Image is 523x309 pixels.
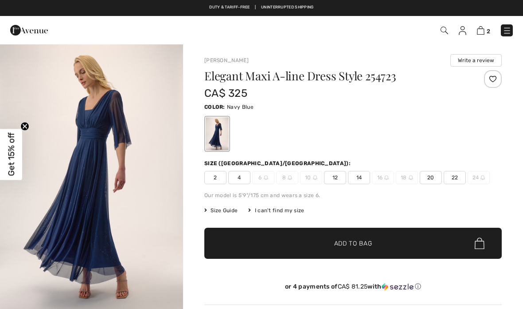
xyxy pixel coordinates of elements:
span: 6 [252,171,274,184]
a: Duty & tariff-free | Uninterrupted shipping [209,5,313,9]
div: Navy Blue [206,117,229,151]
span: CA$ 81.25 [338,283,368,290]
img: ring-m.svg [288,175,292,180]
h1: Elegant Maxi A-line Dress Style 254723 [204,70,452,82]
span: Size Guide [204,206,238,214]
span: Color: [204,104,225,110]
button: Write a review [450,54,502,67]
img: Sezzle [382,283,414,291]
div: Size ([GEOGRAPHIC_DATA]/[GEOGRAPHIC_DATA]): [204,159,352,167]
span: Get 15% off [6,133,16,176]
a: 2 [477,25,490,36]
span: 24 [468,171,490,184]
span: CA$ 325 [204,87,247,99]
span: 2 [487,28,490,35]
span: 2 [204,171,226,184]
img: ring-m.svg [480,175,485,180]
img: Shopping Bag [477,26,484,35]
div: or 4 payments ofCA$ 81.25withSezzle Click to learn more about Sezzle [204,283,502,294]
button: Add to Bag [204,228,502,259]
img: 1ère Avenue [10,21,48,39]
span: 16 [372,171,394,184]
span: Add to Bag [334,239,372,248]
img: ring-m.svg [264,175,268,180]
span: 8 [276,171,298,184]
img: ring-m.svg [384,175,389,180]
span: 14 [348,171,370,184]
img: Menu [503,26,511,35]
button: Close teaser [20,122,29,131]
img: ring-m.svg [409,175,413,180]
span: 10 [300,171,322,184]
img: ring-m.svg [313,175,317,180]
a: 1ère Avenue [10,25,48,34]
a: [PERSON_NAME] [204,57,249,63]
div: Our model is 5'9"/175 cm and wears a size 6. [204,191,502,199]
img: Bag.svg [475,238,484,249]
span: Navy Blue [227,104,254,110]
div: I can't find my size [248,206,304,214]
img: My Info [459,26,466,35]
span: 12 [324,171,346,184]
img: Search [441,27,448,34]
span: 4 [228,171,250,184]
span: 20 [420,171,442,184]
span: 18 [396,171,418,184]
span: 22 [444,171,466,184]
iframe: Opens a widget where you can find more information [493,245,514,267]
div: or 4 payments of with [204,283,502,291]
